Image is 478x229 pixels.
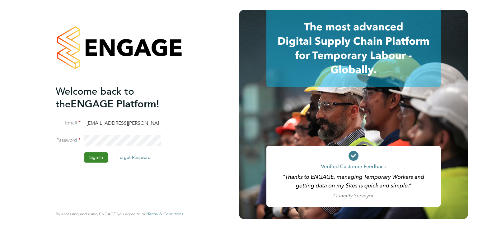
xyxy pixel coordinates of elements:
span: Welcome back to the [56,85,134,110]
label: Password [56,137,81,144]
span: By accessing and using ENGAGE you agree to our [56,211,183,217]
h2: ENGAGE Platform! [56,85,177,110]
button: Forgot Password [112,152,156,162]
input: Enter your work email... [84,118,161,129]
button: Sign In [84,152,108,162]
label: Email [56,120,81,126]
a: Terms & Conditions [148,212,183,217]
